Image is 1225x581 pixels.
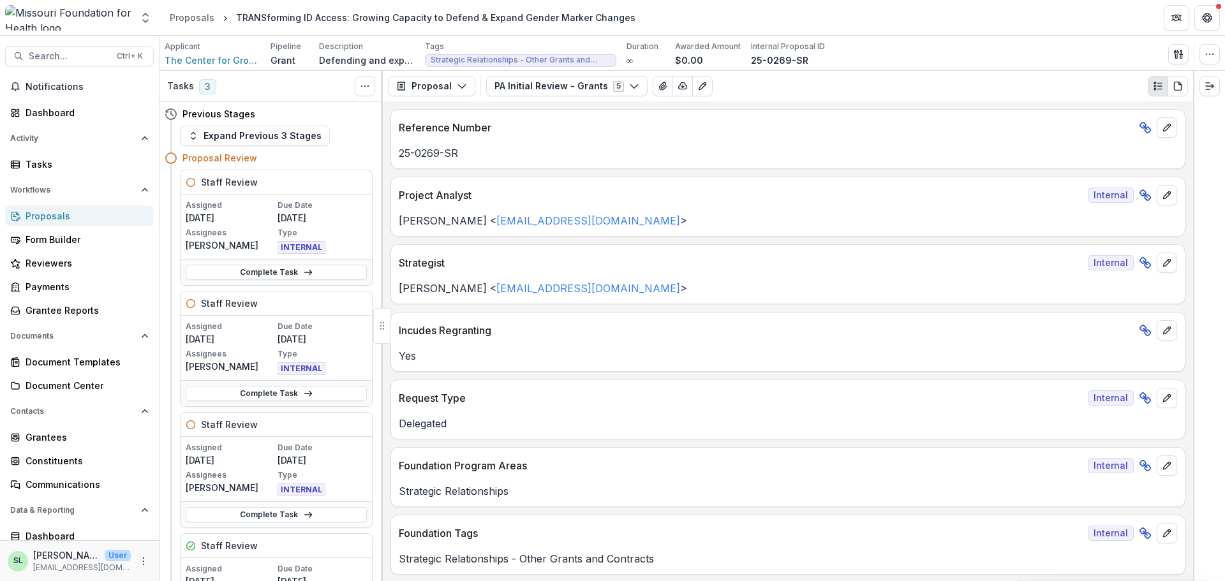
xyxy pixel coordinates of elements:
a: The Center for Growing Justice [165,54,260,67]
a: Complete Task [186,386,367,401]
p: Duration [627,41,658,52]
button: View Attached Files [653,76,673,96]
a: Tasks [5,154,154,175]
span: Contacts [10,407,136,416]
span: Internal [1088,255,1134,270]
button: PDF view [1168,76,1188,96]
button: Open Contacts [5,401,154,422]
button: Expand right [1199,76,1220,96]
button: Edit as form [692,76,713,96]
p: [PERSON_NAME] < > [399,213,1177,228]
button: Open Data & Reporting [5,500,154,520]
a: Dashboard [5,102,154,123]
p: Due Date [278,442,367,453]
div: Payments [26,280,144,293]
h5: Staff Review [201,539,258,552]
a: Communications [5,474,154,495]
p: Grant [271,54,295,67]
h5: Staff Review [201,418,258,431]
p: User [105,550,131,561]
span: Data & Reporting [10,506,136,515]
button: Notifications [5,77,154,97]
div: Document Templates [26,355,144,369]
button: Proposal [388,76,475,96]
h4: Proposal Review [182,151,257,165]
button: Open Workflows [5,180,154,200]
p: 25-0269-SR [751,54,808,67]
div: Dashboard [26,106,144,119]
div: Dashboard [26,529,144,543]
p: Request Type [399,390,1083,406]
p: Strategic Relationships [399,483,1177,499]
button: edit [1157,320,1177,341]
h5: Staff Review [201,297,258,310]
a: Document Center [5,375,154,396]
p: Due Date [278,563,367,575]
p: [PERSON_NAME] < > [399,281,1177,296]
span: Notifications [26,82,149,92]
span: Internal [1088,526,1134,541]
h4: Previous Stages [182,107,255,121]
p: Internal Proposal ID [751,41,825,52]
a: Grantees [5,427,154,448]
p: Type [278,348,367,360]
p: Assignees [186,227,275,239]
span: 3 [199,79,216,94]
button: Open Activity [5,128,154,149]
span: Internal [1088,390,1134,406]
div: Form Builder [26,233,144,246]
button: More [136,554,151,569]
p: Strategic Relationships - Other Grants and Contracts [399,551,1177,566]
a: Constituents [5,450,154,471]
p: [DATE] [186,332,275,346]
a: Reviewers [5,253,154,274]
a: Complete Task [186,265,367,280]
span: Documents [10,332,136,341]
div: Reviewers [26,256,144,270]
div: Proposals [26,209,144,223]
h3: Tasks [167,81,194,92]
nav: breadcrumb [165,8,641,27]
p: Foundation Tags [399,526,1083,541]
div: Grantees [26,430,144,444]
a: Dashboard [5,526,154,547]
p: Type [278,469,367,481]
button: Get Help [1194,5,1220,31]
span: Internal [1088,458,1134,473]
p: Tags [425,41,444,52]
p: [PERSON_NAME] [33,548,100,562]
button: edit [1157,388,1177,408]
span: INTERNAL [278,241,325,254]
h5: Staff Review [201,175,258,189]
div: Ctrl + K [114,49,145,63]
div: Grantee Reports [26,304,144,317]
p: [DATE] [186,211,275,224]
p: [DATE] [186,453,275,467]
button: Expand Previous 3 Stages [180,126,330,146]
span: Workflows [10,186,136,195]
p: [PERSON_NAME] [186,239,275,252]
a: Payments [5,276,154,297]
button: Partners [1164,5,1189,31]
div: Proposals [170,11,214,24]
button: Plaintext view [1148,76,1168,96]
div: Communications [26,478,144,491]
p: 25-0269-SR [399,145,1177,161]
p: Assigned [186,442,275,453]
button: Open entity switcher [137,5,154,31]
p: Foundation Program Areas [399,458,1083,473]
p: Defending and expanding access to gender marker changes in [US_STATE] requires a concerted statew... [319,54,415,67]
p: Due Date [278,321,367,332]
span: INTERNAL [278,483,325,496]
p: Project Analyst [399,188,1083,203]
p: Reference Number [399,120,1134,135]
a: Form Builder [5,229,154,250]
a: Document Templates [5,351,154,372]
p: Due Date [278,200,367,211]
div: TRANSforming ID Access: Growing Capacity to Defend & Expand Gender Marker Changes [236,11,635,24]
p: [DATE] [278,453,367,467]
p: Description [319,41,363,52]
p: Assigned [186,321,275,332]
span: Internal [1088,188,1134,203]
